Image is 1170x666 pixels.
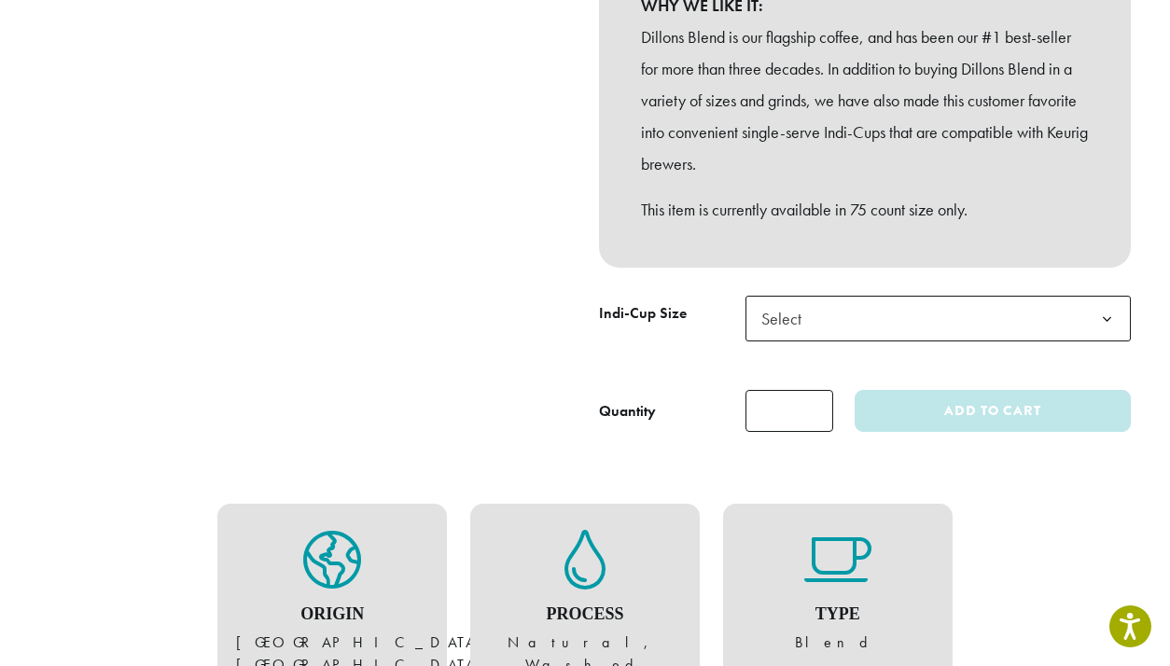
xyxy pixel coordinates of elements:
[745,390,833,432] input: Product quantity
[855,390,1131,432] button: Add to cart
[742,530,934,655] figure: Blend
[754,300,820,337] span: Select
[236,604,428,625] h4: Origin
[641,194,1089,226] p: This item is currently available in 75 count size only.
[745,296,1131,341] span: Select
[742,604,934,625] h4: Type
[641,21,1089,179] p: Dillons Blend is our flagship coffee, and has been our #1 best-seller for more than three decades...
[489,604,681,625] h4: Process
[599,300,745,327] label: Indi-Cup Size
[599,400,656,423] div: Quantity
